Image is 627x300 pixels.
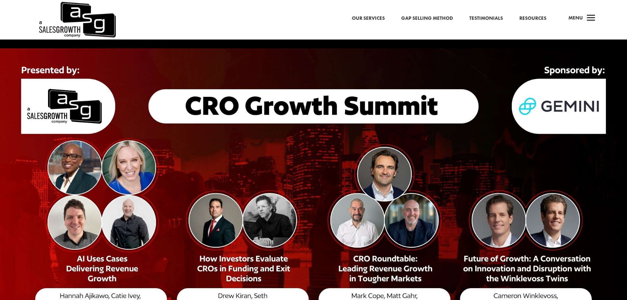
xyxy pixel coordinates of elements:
[469,14,503,23] a: Testimonials
[568,14,583,21] span: Menu
[519,14,546,23] a: Resources
[352,14,385,23] a: Our Services
[585,12,598,25] span: a
[401,14,453,23] a: Gap Selling Method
